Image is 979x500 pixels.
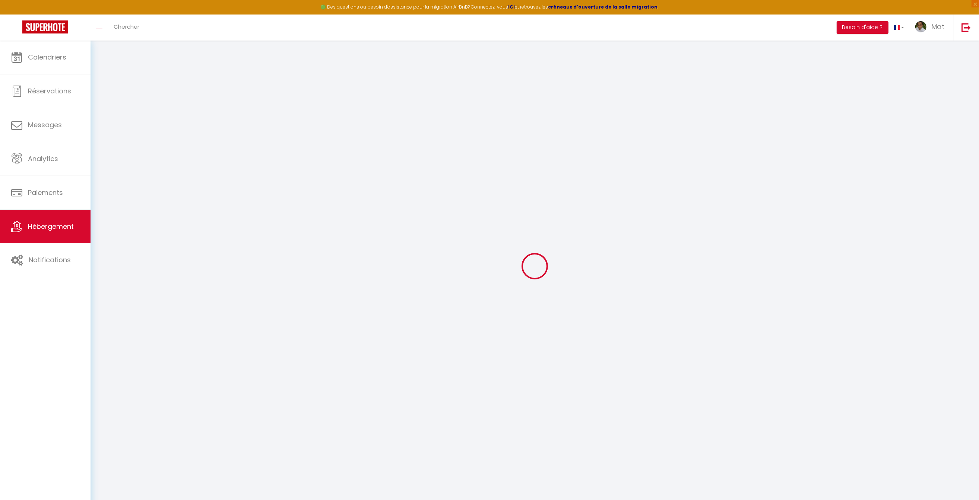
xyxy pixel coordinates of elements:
[22,20,68,33] img: Super Booking
[28,222,74,231] span: Hébergement
[114,23,139,31] span: Chercher
[28,154,58,163] span: Analytics
[548,4,658,10] a: créneaux d'ouverture de la salle migration
[931,22,944,31] span: Mat
[837,21,888,34] button: Besoin d'aide ?
[28,120,62,129] span: Messages
[108,15,145,41] a: Chercher
[6,3,28,25] button: Ouvrir le widget de chat LiveChat
[508,4,515,10] a: ICI
[961,23,971,32] img: logout
[915,21,926,32] img: ...
[910,15,954,41] a: ... Mat
[28,86,71,96] span: Réservations
[29,255,71,265] span: Notifications
[28,52,66,62] span: Calendriers
[28,188,63,197] span: Paiements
